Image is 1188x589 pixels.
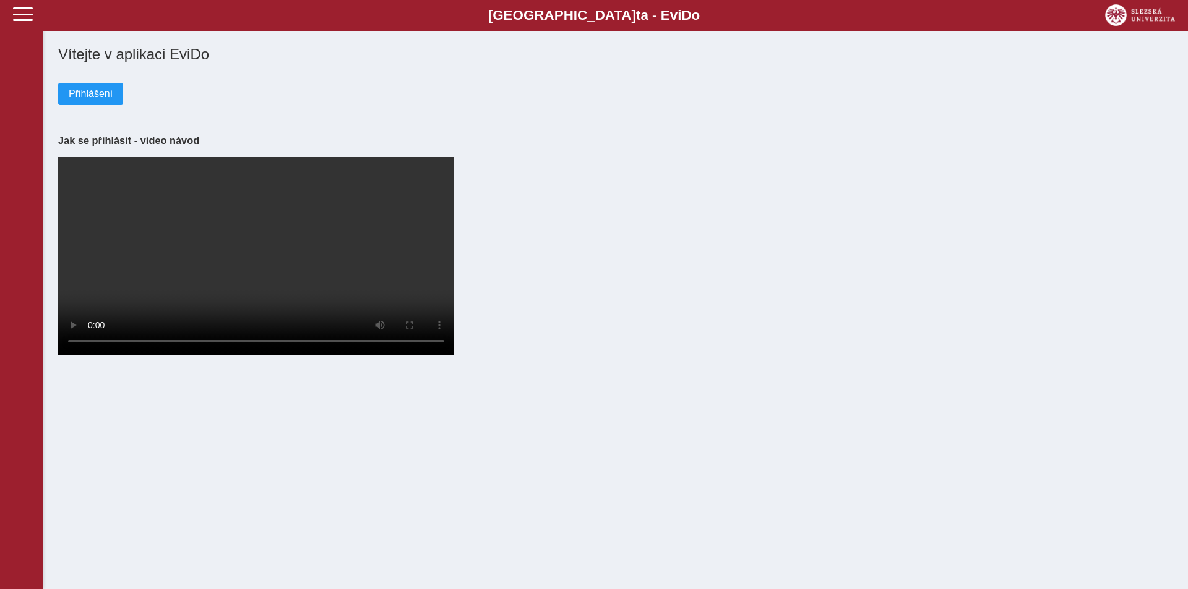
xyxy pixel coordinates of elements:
[692,7,700,23] span: o
[58,83,123,105] button: Přihlášení
[58,46,1173,63] h1: Vítejte v aplikaci EviDo
[69,88,113,100] span: Přihlášení
[1105,4,1175,26] img: logo_web_su.png
[681,7,691,23] span: D
[636,7,640,23] span: t
[37,7,1151,23] b: [GEOGRAPHIC_DATA] a - Evi
[58,135,1173,146] h3: Jak se přihlásit - video návod
[58,157,454,355] video: Your browser does not support the video tag.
